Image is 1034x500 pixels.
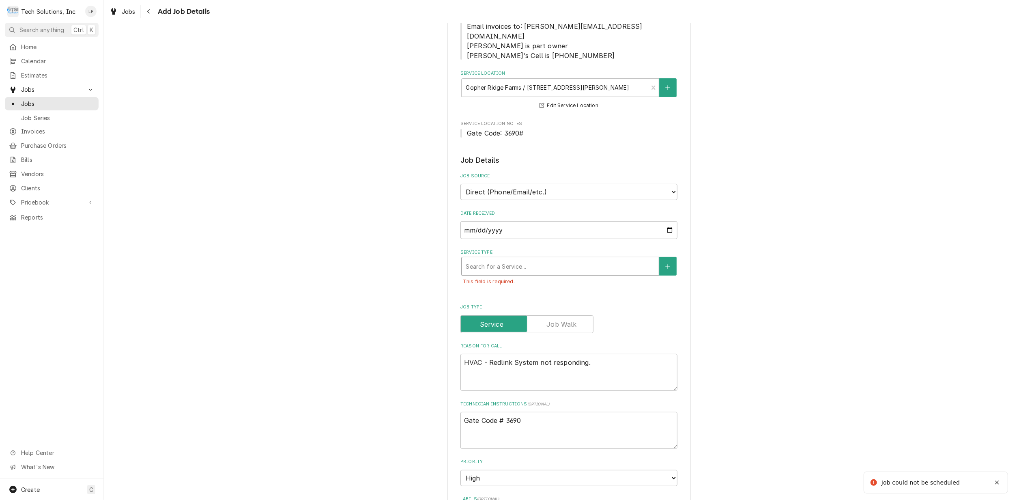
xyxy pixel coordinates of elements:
[460,249,677,256] label: Service Type
[460,343,677,349] label: Reason For Call
[21,184,95,192] span: Clients
[21,463,94,471] span: What's New
[21,213,95,222] span: Reports
[460,173,677,200] div: Job Source
[21,486,40,493] span: Create
[19,26,64,34] span: Search anything
[21,127,95,136] span: Invoices
[460,121,677,127] span: Service Location Notes
[5,196,99,209] a: Go to Pricebook
[21,7,77,16] div: Tech Solutions, Inc.
[7,6,19,17] div: Tech Solutions, Inc.'s Avatar
[73,26,84,34] span: Ctrl
[21,71,95,80] span: Estimates
[5,167,99,181] a: Vendors
[21,85,82,94] span: Jobs
[665,264,670,269] svg: Create New Service
[5,153,99,166] a: Bills
[460,173,677,179] label: Job Source
[5,40,99,54] a: Home
[5,139,99,152] a: Purchase Orders
[460,22,677,60] span: Client Notes
[460,155,677,166] legend: Job Details
[460,343,677,391] div: Reason For Call
[7,6,19,17] div: T
[460,412,677,449] textarea: Gate Code # 3690
[460,304,677,310] label: Job Type
[881,478,961,487] div: Job could not be scheduled
[460,459,677,486] div: Priority
[5,181,99,195] a: Clients
[659,78,676,97] button: Create New Location
[460,210,677,239] div: Date Received
[467,22,643,60] span: Email invoices to: [PERSON_NAME][EMAIL_ADDRESS][DOMAIN_NAME] [PERSON_NAME] is part owner [PERSON_...
[5,460,99,474] a: Go to What's New
[21,114,95,122] span: Job Series
[460,354,677,391] textarea: HVAC - Redlink System not responding.
[460,459,677,465] label: Priority
[89,485,93,494] span: C
[155,6,210,17] span: Add Job Details
[460,128,677,138] span: Service Location Notes
[460,249,677,294] div: Service Type
[21,170,95,178] span: Vendors
[460,70,677,110] div: Service Location
[460,401,677,407] label: Technician Instructions
[467,129,524,137] span: Gate Code: 3690#
[21,43,95,51] span: Home
[460,221,677,239] input: yyyy-mm-dd
[21,99,95,108] span: Jobs
[665,85,670,91] svg: Create New Location
[85,6,97,17] div: LP
[21,155,95,164] span: Bills
[106,5,139,18] a: Jobs
[5,83,99,96] a: Go to Jobs
[5,111,99,125] a: Job Series
[90,26,93,34] span: K
[85,6,97,17] div: Lisa Paschal's Avatar
[460,401,677,449] div: Technician Instructions
[5,69,99,82] a: Estimates
[538,101,600,111] button: Edit Service Location
[21,198,82,207] span: Pricebook
[460,210,677,217] label: Date Received
[460,276,677,288] div: Field Errors
[5,23,99,37] button: Search anythingCtrlK
[5,446,99,459] a: Go to Help Center
[460,70,677,77] label: Service Location
[21,57,95,65] span: Calendar
[5,211,99,224] a: Reports
[5,54,99,68] a: Calendar
[527,402,550,406] span: ( optional )
[460,13,677,60] div: Client Notes
[21,448,94,457] span: Help Center
[142,5,155,18] button: Navigate back
[460,121,677,138] div: Service Location Notes
[5,97,99,110] a: Jobs
[122,7,135,16] span: Jobs
[21,141,95,150] span: Purchase Orders
[5,125,99,138] a: Invoices
[659,257,676,276] button: Create New Service
[460,304,677,333] div: Job Type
